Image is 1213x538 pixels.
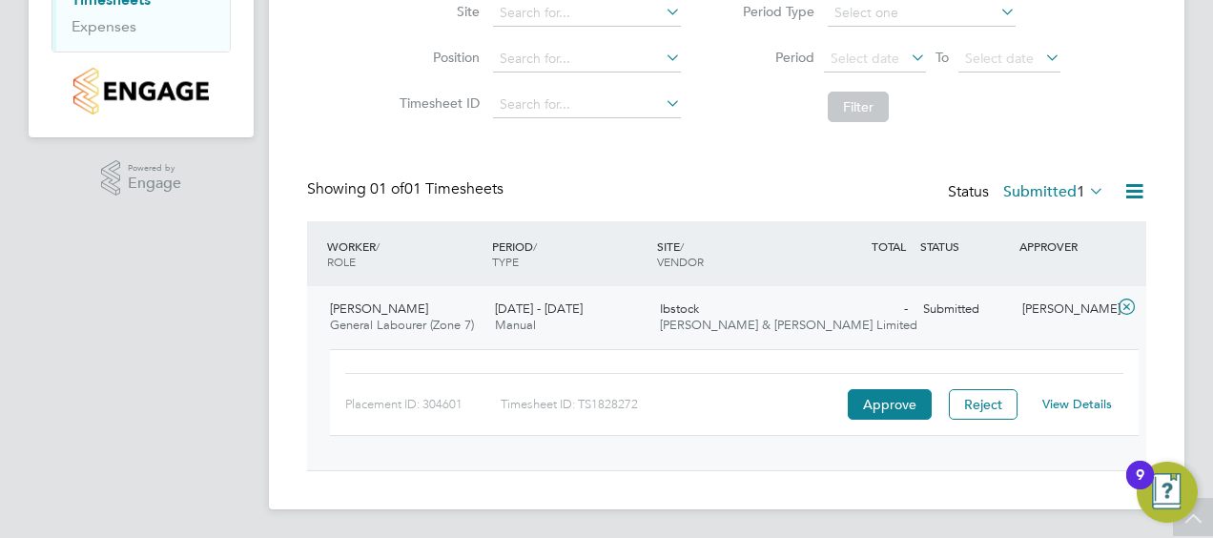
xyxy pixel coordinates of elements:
span: Powered by [128,160,181,176]
label: Submitted [1003,182,1104,201]
span: Select date [965,50,1034,67]
span: TYPE [492,254,519,269]
span: 01 Timesheets [370,179,504,198]
div: [PERSON_NAME] [1015,294,1114,325]
div: Submitted [915,294,1015,325]
a: Expenses [72,17,136,35]
button: Filter [828,92,889,122]
div: - [816,294,915,325]
span: [PERSON_NAME] & [PERSON_NAME] Limited [660,317,917,333]
input: Search for... [493,46,681,72]
div: 9 [1136,475,1144,500]
span: / [533,238,537,254]
input: Search for... [493,92,681,118]
span: To [930,45,955,70]
div: STATUS [915,229,1015,263]
div: SITE [652,229,817,279]
label: Timesheet ID [394,94,480,112]
a: Go to home page [51,68,231,114]
span: 1 [1077,182,1085,201]
label: Position [394,49,480,66]
span: VENDOR [657,254,704,269]
label: Period [729,49,814,66]
span: [DATE] - [DATE] [495,300,583,317]
img: countryside-properties-logo-retina.png [73,68,208,114]
button: Approve [848,389,932,420]
span: TOTAL [872,238,906,254]
span: [PERSON_NAME] [330,300,428,317]
span: General Labourer (Zone 7) [330,317,474,333]
a: View Details [1042,396,1112,412]
div: WORKER [322,229,487,279]
span: / [680,238,684,254]
div: Placement ID: 304601 [345,389,501,420]
span: Engage [128,176,181,192]
span: Select date [831,50,899,67]
div: Showing [307,179,507,199]
label: Period Type [729,3,814,20]
button: Reject [949,389,1018,420]
span: / [376,238,380,254]
span: Ibstock [660,300,699,317]
div: Status [948,179,1108,206]
div: Timesheet ID: TS1828272 [501,389,843,420]
span: 01 of [370,179,404,198]
label: Site [394,3,480,20]
span: Manual [495,317,536,333]
div: PERIOD [487,229,652,279]
a: Powered byEngage [101,160,182,197]
span: ROLE [327,254,356,269]
div: APPROVER [1015,229,1114,263]
button: Open Resource Center, 9 new notifications [1137,462,1198,523]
